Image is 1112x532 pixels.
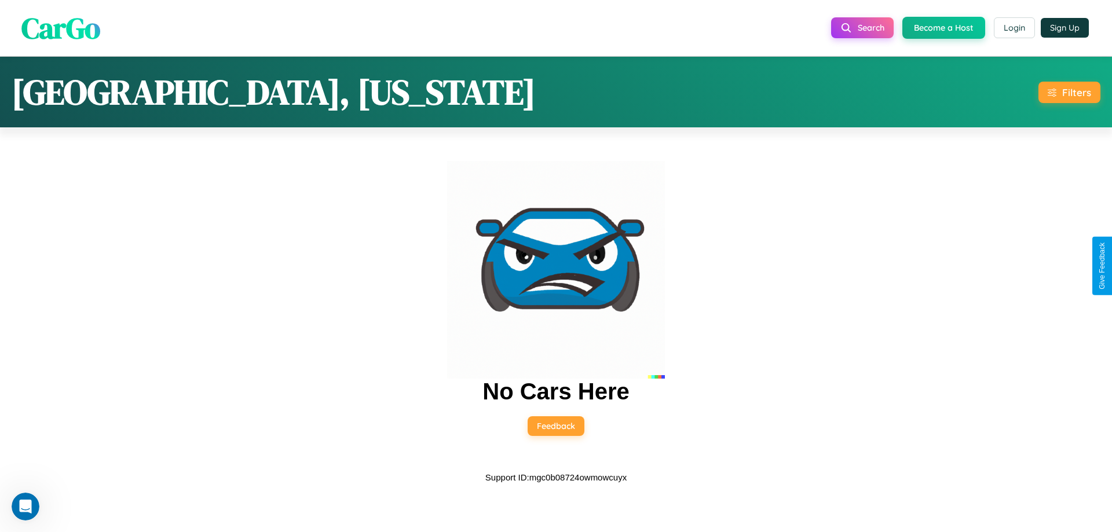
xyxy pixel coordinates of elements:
button: Become a Host [902,17,985,39]
div: Give Feedback [1098,243,1106,289]
h1: [GEOGRAPHIC_DATA], [US_STATE] [12,68,536,116]
iframe: Intercom live chat [12,493,39,520]
span: Search [858,23,884,33]
button: Search [831,17,894,38]
button: Sign Up [1041,18,1089,38]
div: Filters [1062,86,1091,98]
img: car [447,161,665,379]
h2: No Cars Here [482,379,629,405]
p: Support ID: mgc0b08724owmowcuyx [485,469,627,485]
button: Login [994,17,1035,38]
span: CarGo [21,8,100,47]
button: Filters [1038,82,1100,103]
button: Feedback [528,416,584,436]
